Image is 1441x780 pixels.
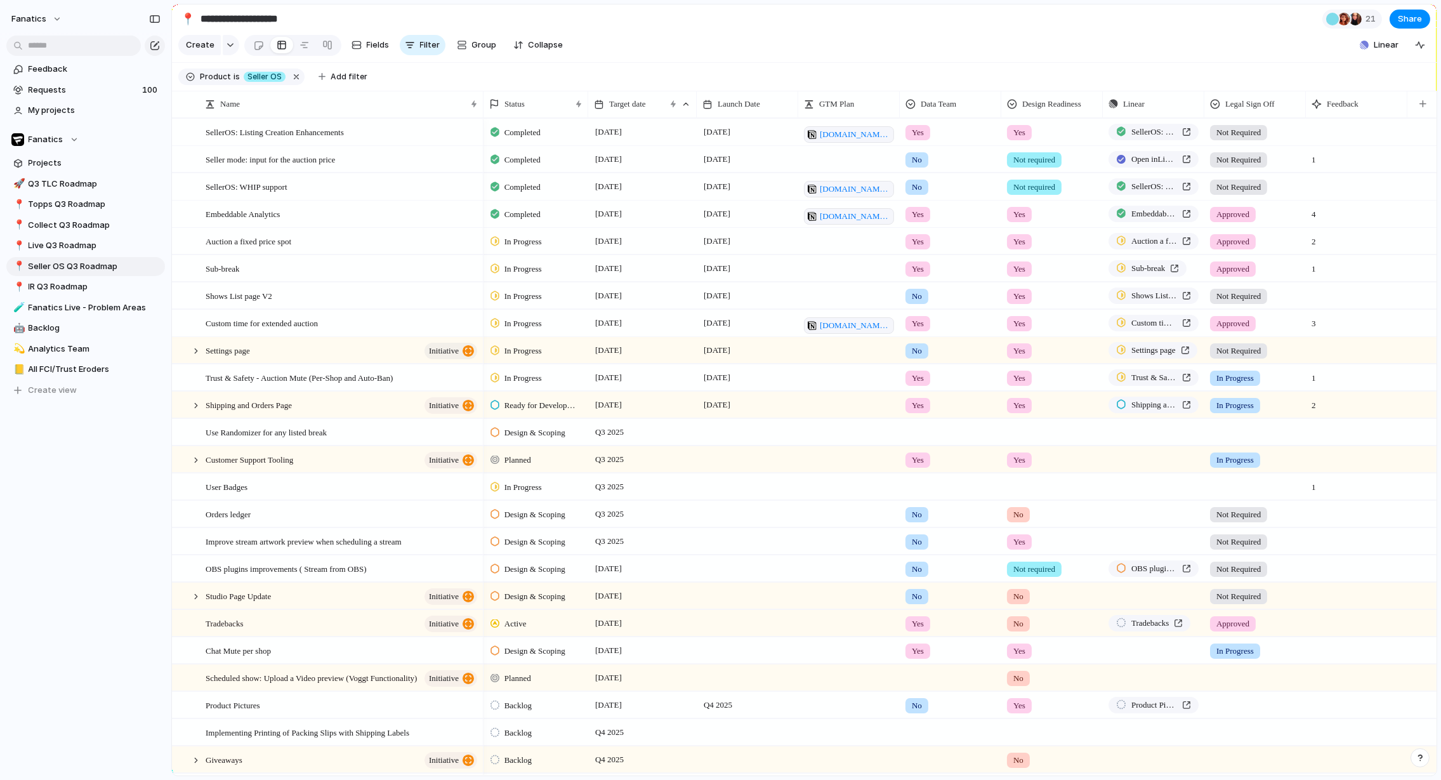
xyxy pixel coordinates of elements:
button: Linear [1355,36,1404,55]
span: 2 [1306,228,1321,248]
span: Backlog [29,322,161,334]
span: Trust & Safety - Auction Mute (Per-Shop and Auto-Ban) [1131,371,1177,384]
span: Settings page [206,343,250,357]
span: Not required [1013,563,1055,576]
button: initiative [424,343,477,359]
span: [DOMAIN_NAME][URL] [820,183,890,195]
span: Approved [1216,317,1249,330]
span: Collapse [529,39,563,51]
span: Yes [1013,372,1025,385]
span: Yes [1013,399,1025,412]
span: [DATE] [592,315,625,331]
span: Settings page [1131,344,1176,357]
span: 1 [1306,147,1321,166]
span: Seller OS Q3 Roadmap [29,260,161,273]
span: Yes [912,645,924,658]
span: OBS plugins improvements ( Stream from OBS) [206,561,367,576]
span: Approved [1216,208,1249,221]
span: 3 [1306,310,1321,330]
span: No [912,563,922,576]
span: Seller mode: input for the auction price [206,152,335,166]
div: 📍 [13,218,22,232]
a: 📍IR Q3 Roadmap [6,277,165,296]
span: Yes [912,454,924,466]
button: Add filter [311,68,375,86]
div: 💫 [13,341,22,356]
button: 🤖 [11,322,24,334]
span: Completed [504,154,541,166]
span: No [1013,754,1023,767]
span: IR Q3 Roadmap [29,281,161,293]
button: 📍 [11,198,24,211]
a: Settings page [1109,342,1197,359]
span: Design Readiness [1022,98,1081,110]
span: Share [1398,13,1422,25]
span: Yes [1013,536,1025,548]
button: Seller OS [241,70,288,84]
span: Yes [1013,208,1025,221]
button: is [231,70,242,84]
a: SellerOS: WHIP support [1109,178,1199,195]
span: Add filter [331,71,367,83]
span: Chat Mute per shop [206,643,271,658]
span: No [912,290,922,303]
span: 1 [1306,365,1321,385]
span: Sub-break [206,261,239,275]
span: Backlog [504,754,532,767]
a: OBS plugins improvements ( Stream from OBS) [1109,560,1199,577]
span: No [1013,672,1023,685]
span: [DATE] [701,261,734,276]
a: 📍Live Q3 Roadmap [6,236,165,255]
button: 📍 [178,9,198,29]
span: Create [186,39,214,51]
span: [DATE] [701,234,734,249]
span: [DATE] [592,670,625,685]
span: [DOMAIN_NAME][URL] [820,210,890,223]
span: GTM Plan [819,98,854,110]
button: Fields [346,35,395,55]
span: Scheduled show: Upload a Video preview (Voggt Functionality) [206,670,417,685]
a: Requests100 [6,81,165,100]
button: 📍 [11,260,24,273]
span: [DATE] [592,343,625,358]
span: [DATE] [592,697,625,713]
span: Auction a fixed price spot [206,234,291,248]
span: Not Required [1216,563,1261,576]
span: Completed [504,181,541,194]
span: Q3 2025 [592,506,627,522]
button: initiative [424,752,477,769]
div: 💫Analytics Team [6,340,165,359]
span: Group [472,39,497,51]
span: In Progress [1216,645,1254,658]
span: [DATE] [701,315,734,331]
span: My projects [29,104,161,117]
span: Q3 2025 [592,425,627,440]
span: Completed [504,126,541,139]
span: Linear [1123,98,1145,110]
span: Planned [504,454,531,466]
span: Approved [1216,263,1249,275]
span: Custom time for extended auction [1131,317,1177,329]
span: Topps Q3 Roadmap [29,198,161,211]
span: initiative [429,342,459,360]
span: [DATE] [701,343,734,358]
a: 📒All FCI/Trust Eroders [6,360,165,379]
span: Tradebacks [1131,617,1169,630]
span: initiative [429,397,459,414]
a: 📍Topps Q3 Roadmap [6,195,165,214]
span: Yes [1013,317,1025,330]
span: No [1013,618,1023,630]
span: [DATE] [592,397,625,413]
span: Backlog [504,727,532,739]
span: No [1013,590,1023,603]
span: In Progress [504,317,542,330]
div: 📍 [13,259,22,274]
span: Data Team [921,98,956,110]
div: 📍 [13,280,22,294]
button: initiative [424,397,477,414]
span: Requests [29,84,138,96]
span: No [912,181,922,194]
span: In Progress [504,290,542,303]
